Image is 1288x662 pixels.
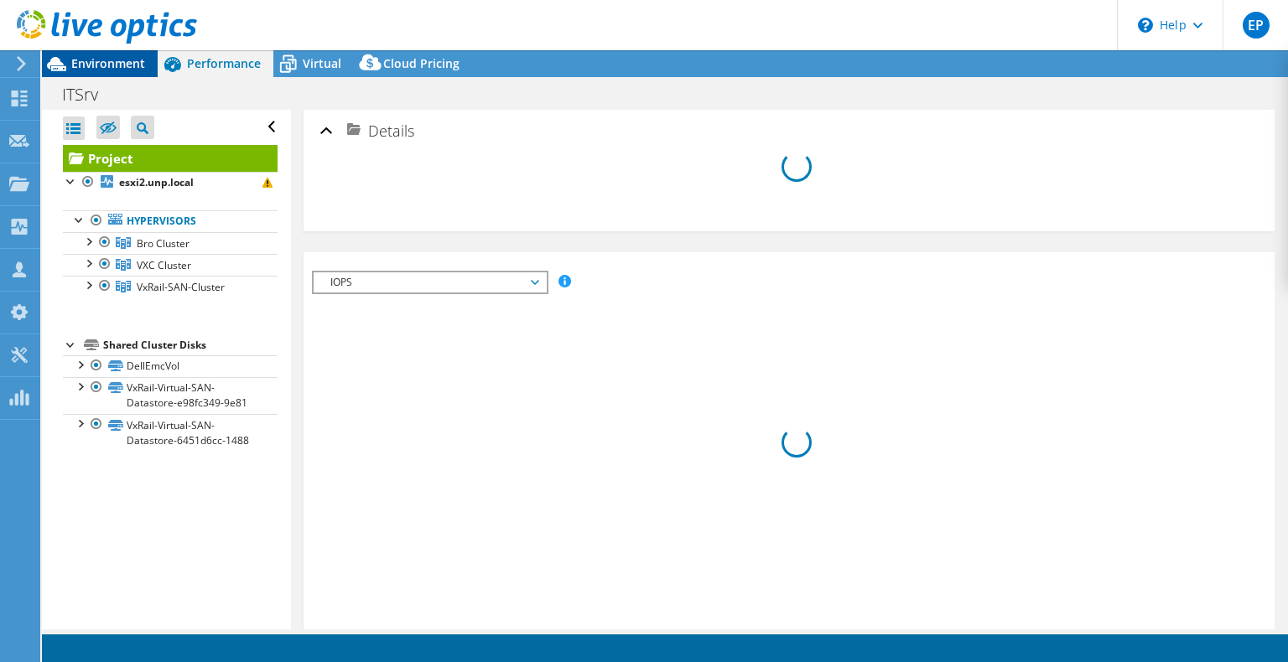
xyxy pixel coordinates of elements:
[137,280,225,294] span: VxRail-SAN-Cluster
[63,210,278,232] a: Hypervisors
[187,55,261,71] span: Performance
[322,272,538,292] span: IOPS
[103,335,278,355] div: Shared Cluster Disks
[303,55,341,71] span: Virtual
[63,232,278,254] a: Bro Cluster
[63,172,278,194] a: esxi2.unp.local
[383,55,460,71] span: Cloud Pricing
[55,85,124,104] h1: ITSrv
[63,276,278,297] a: VxRail-SAN-Cluster
[119,175,194,189] b: esxi2.unp.local
[1138,18,1153,33] svg: \n
[63,414,278,451] a: VxRail-Virtual-SAN-Datastore-6451d6cc-1488
[63,377,278,414] a: VxRail-Virtual-SAN-Datastore-e98fc349-9e81
[137,258,191,272] span: VXC Cluster
[71,55,145,71] span: Environment
[368,121,414,141] span: Details
[137,236,190,251] span: Bro Cluster
[63,254,278,276] a: VXC Cluster
[1243,12,1270,39] span: EP
[63,355,278,377] a: DellEmcVol
[63,145,278,172] a: Project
